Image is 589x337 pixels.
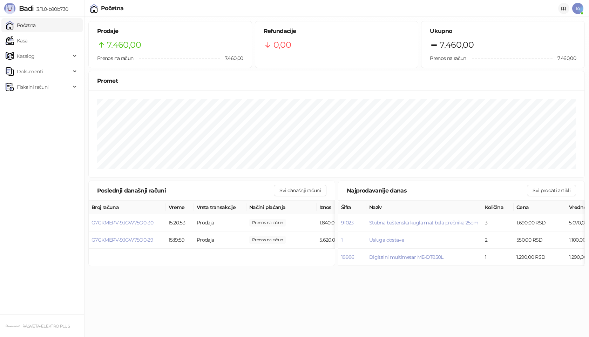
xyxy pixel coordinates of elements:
button: Svi današnji računi [274,185,326,196]
button: Stubna baštenska kugla mat bela prečnika 25cm [369,220,478,226]
th: Vrsta transakcije [194,201,246,214]
th: Vreme [166,201,194,214]
div: Poslednji današnji računi [97,186,274,195]
td: 550,00 RSD [514,231,566,249]
span: 1.840,00 [249,219,286,227]
button: G7GKMEPV-9JGW75O0-29 [92,237,153,243]
button: 1 [341,237,343,243]
a: Kasa [6,34,27,48]
td: 1.690,00 RSD [514,214,566,231]
span: 0,00 [273,38,291,52]
td: 15:19:59 [166,231,194,249]
td: Prodaja [194,231,246,249]
button: Usluga dostave [369,237,404,243]
th: Iznos [317,201,369,214]
small: RASVETA-ELEKTRO PLUS [22,324,70,329]
img: Logo [4,3,15,14]
button: G7GKMEPV-9JGW75O0-30 [92,220,153,226]
th: Šifra [338,201,366,214]
span: Katalog [17,49,35,63]
td: 1.290,00 RSD [514,249,566,266]
h5: Ukupno [430,27,576,35]
a: Dokumentacija [558,3,569,14]
span: 5.620,00 [249,236,286,244]
th: Cena [514,201,566,214]
th: Količina [482,201,514,214]
span: 7.460,00 [440,38,474,52]
div: Promet [97,76,576,85]
td: 1.840,00 RSD [317,214,369,231]
span: 7.460,00 [107,38,141,52]
th: Naziv [366,201,482,214]
div: Početna [101,6,124,11]
span: Prenos na račun [430,55,466,61]
td: Prodaja [194,214,246,231]
span: IA [572,3,583,14]
span: 7.460,00 [220,54,243,62]
button: 91023 [341,220,354,226]
span: Badi [19,4,34,13]
td: 2 [482,231,514,249]
span: Prenos na račun [97,55,133,61]
td: 5.620,00 RSD [317,231,369,249]
h5: Refundacije [264,27,410,35]
button: Digitalni multimetar ME-DT850L [369,254,444,260]
button: 18986 [341,254,354,260]
h5: Prodaje [97,27,243,35]
span: 3.11.0-b80b730 [34,6,68,12]
span: Fiskalni računi [17,80,48,94]
img: 64x64-companyLogo-4c9eac63-00ad-485c-9b48-57f283827d2d.png [6,319,20,333]
div: Najprodavanije danas [347,186,527,195]
td: 1 [482,249,514,266]
th: Načini plaćanja [246,201,317,214]
a: Početna [6,18,36,32]
th: Broj računa [89,201,166,214]
td: 3 [482,214,514,231]
span: 7.460,00 [553,54,576,62]
button: Svi prodati artikli [527,185,576,196]
td: 15:20:53 [166,214,194,231]
span: Dokumenti [17,65,43,79]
